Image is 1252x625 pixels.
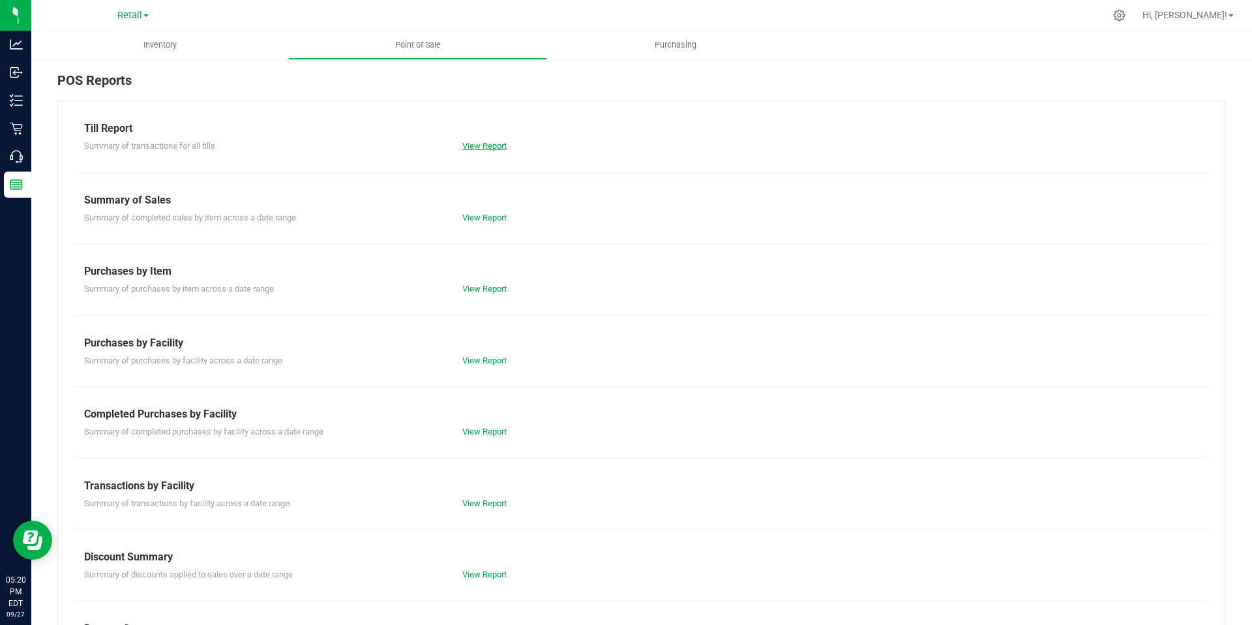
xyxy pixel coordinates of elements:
[84,264,1199,279] div: Purchases by Item
[462,570,507,579] a: View Report
[10,94,23,107] inline-svg: Inventory
[462,284,507,294] a: View Report
[84,356,282,365] span: Summary of purchases by facility across a date range
[10,38,23,51] inline-svg: Analytics
[462,213,507,222] a: View Report
[84,406,1199,422] div: Completed Purchases by Facility
[126,39,194,51] span: Inventory
[13,521,52,560] iframe: Resource center
[6,609,25,619] p: 09/27
[1111,9,1127,22] div: Manage settings
[10,150,23,163] inline-svg: Call Center
[57,70,1226,100] div: POS Reports
[6,574,25,609] p: 05:20 PM EDT
[84,427,323,436] span: Summary of completed purchases by facility across a date range
[84,570,293,579] span: Summary of discounts applied to sales over a date range
[546,31,804,59] a: Purchasing
[84,121,1199,136] div: Till Report
[462,356,507,365] a: View Report
[462,141,507,151] a: View Report
[84,141,215,151] span: Summary of transactions for all tills
[84,192,1199,208] div: Summary of Sales
[117,10,142,21] span: Retail
[637,39,714,51] span: Purchasing
[10,178,23,191] inline-svg: Reports
[84,478,1199,494] div: Transactions by Facility
[84,213,296,222] span: Summary of completed sales by item across a date range
[378,39,458,51] span: Point of Sale
[84,284,274,294] span: Summary of purchases by item across a date range
[84,335,1199,351] div: Purchases by Facility
[10,122,23,135] inline-svg: Retail
[462,498,507,508] a: View Report
[31,31,289,59] a: Inventory
[1142,10,1227,20] span: Hi, [PERSON_NAME]!
[84,549,1199,565] div: Discount Summary
[10,66,23,79] inline-svg: Inbound
[84,498,290,508] span: Summary of transactions by facility across a date range
[289,31,546,59] a: Point of Sale
[462,427,507,436] a: View Report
